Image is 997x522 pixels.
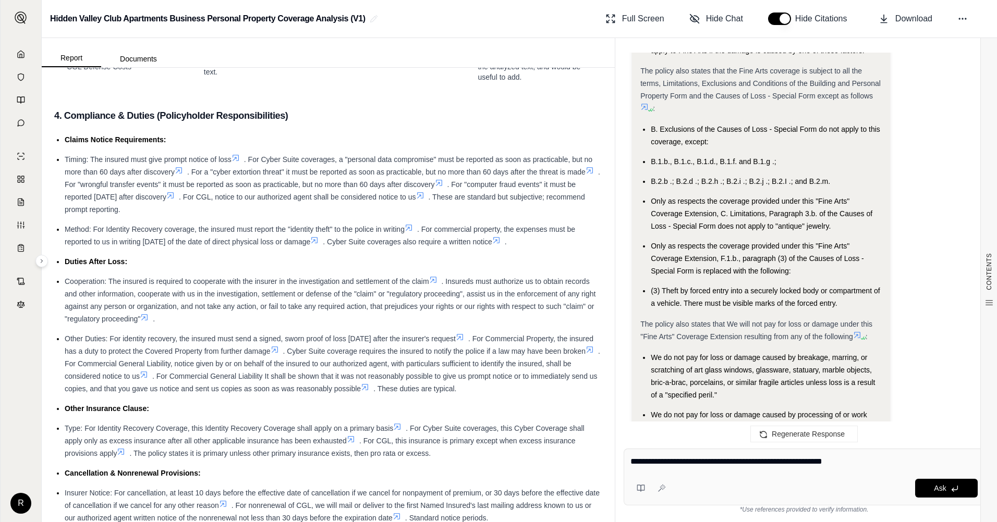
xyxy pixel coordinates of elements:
span: . This exclusion could apply to Fine Arts if the damage is caused by one of these factors. [651,34,864,55]
a: Home [7,44,35,65]
span: B. Exclusions of the Causes of Loss - Special Form do not apply to this coverage, except: [651,125,880,146]
span: Type: For Identity Recovery Coverage, this Identity Recovery Coverage shall apply on a primary basis [65,424,393,432]
span: . For Cyber Suite coverages, a "personal data compromise" must be reported as soon as practicable... [65,155,592,176]
span: B.1.b., B.1.c., B.1.d., B.1.f. and B.1.g .; [651,157,776,166]
span: Timing: The insured must give prompt notice of loss [65,155,232,164]
span: Only as respects the coverage provided under this "Fine Arts" Coverage Extension, C. Limitations,... [651,197,872,230]
button: Ask [915,479,978,498]
span: We do not pay for loss or damage caused by breakage, marring, or scratching of art glass windows,... [651,353,875,399]
span: . For Commercial General Liability It shall be shown that it was not reasonably possible to give ... [65,372,598,393]
span: We do not pay for loss or damage caused by processing of or work upon the covered property includ... [651,411,867,431]
h2: Hidden Valley Club Apartments Business Personal Property Coverage Analysis (V1) [50,9,366,28]
span: : [866,332,868,341]
span: The policy also states that We will not pay for loss or damage under this "Fine Arts" Coverage Ex... [640,320,872,341]
button: Expand sidebar [35,255,48,267]
button: Full Screen [601,8,668,29]
span: . For Commercial General Liability, notice given by or on behalf of the insured to our authorized... [65,347,600,380]
span: CGL Defense Costs [67,63,131,71]
span: . For a "cyber extortion threat" it must be reported as soon as practicable, but no more than 60 ... [187,168,586,176]
span: . For nonrenewal of CGL, we will mail or deliver to the first Named Insured's last mailing addres... [65,501,591,522]
span: Full Screen [622,13,664,25]
span: Download [895,13,932,25]
span: (3) Theft by forced entry into a securely locked body or compartment of a vehicle. There must be ... [651,287,880,307]
a: Chat [7,113,35,133]
span: . Standard notice periods. [405,514,489,522]
button: Expand sidebar [10,7,31,28]
a: Claim Coverage [7,192,35,213]
button: Regenerate Response [750,426,858,442]
span: Only as respects the coverage provided under this "Fine Arts" Coverage Extension, F.1.b., paragra... [651,242,864,275]
button: Documents [101,51,176,67]
div: *Use references provided to verify information. [624,505,984,514]
span: . For CGL, this insurance is primary except when excess insurance provisions apply [65,437,576,457]
span: . The policy states it is primary unless other primary insurance exists, then pro rata or excess. [129,449,431,457]
span: . These duties are typical. [373,384,456,393]
span: : [653,104,655,113]
span: Claims Notice Requirements: [65,135,166,144]
h3: 4. Compliance & Duties (Policyholder Responsibilities) [54,106,602,125]
span: Hide Chat [706,13,743,25]
span: Insurer Notice: For cancellation, at least 10 days before the effective date of cancellation if w... [65,489,600,509]
button: Report [42,49,101,67]
span: Other Duties: For identity recovery, the insured must send a signed, sworn proof of loss [DATE] a... [65,334,456,343]
a: Contract Analysis [7,271,35,292]
span: Duties After Loss: [65,257,127,266]
a: Policy Comparisons [7,169,35,190]
span: The policy also states that the Fine Arts coverage is subject to all the terms, Limitations, Excl... [640,67,881,100]
span: . [505,238,507,246]
span: Hide Citations [795,13,854,25]
button: Download [874,8,937,29]
span: CONTENTS [985,253,993,290]
span: Cooperation: The insured is required to cooperate with the insurer in the investigation and settl... [65,277,429,285]
span: This information is not present in the analyzed text, and would be useful to add. [478,52,583,81]
a: Prompt Library [7,90,35,110]
a: Custom Report [7,215,35,235]
a: Coverage Table [7,238,35,258]
span: Other Insurance Clause: [65,404,149,413]
a: Documents Vault [7,67,35,88]
img: Expand sidebar [15,11,27,24]
span: Regenerate Response [772,430,845,438]
a: Legal Search Engine [7,294,35,315]
span: Method: For Identity Recovery coverage, the insured must report the "identity theft" to the polic... [65,225,405,233]
a: Single Policy [7,146,35,167]
span: B.2.b .; B.2.d .; B.2.h .; B.2.i .; B.2.j .; B.2.I .; and B.2.m. [651,177,830,185]
span: . Cyber Suite coverage requires the insured to notify the police if a law may have been broken [283,347,586,355]
span: . Cyber Suite coverages also require a written notice [323,238,492,246]
span: Ask [934,484,946,492]
div: R [10,493,31,514]
span: Cancellation & Nonrenewal Provisions: [65,469,201,477]
button: Hide Chat [685,8,747,29]
span: . [153,315,155,323]
span: Not specified within the provided text. [204,57,309,76]
span: . For CGL, notice to our authorized agent shall be considered notice to us [179,193,416,201]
